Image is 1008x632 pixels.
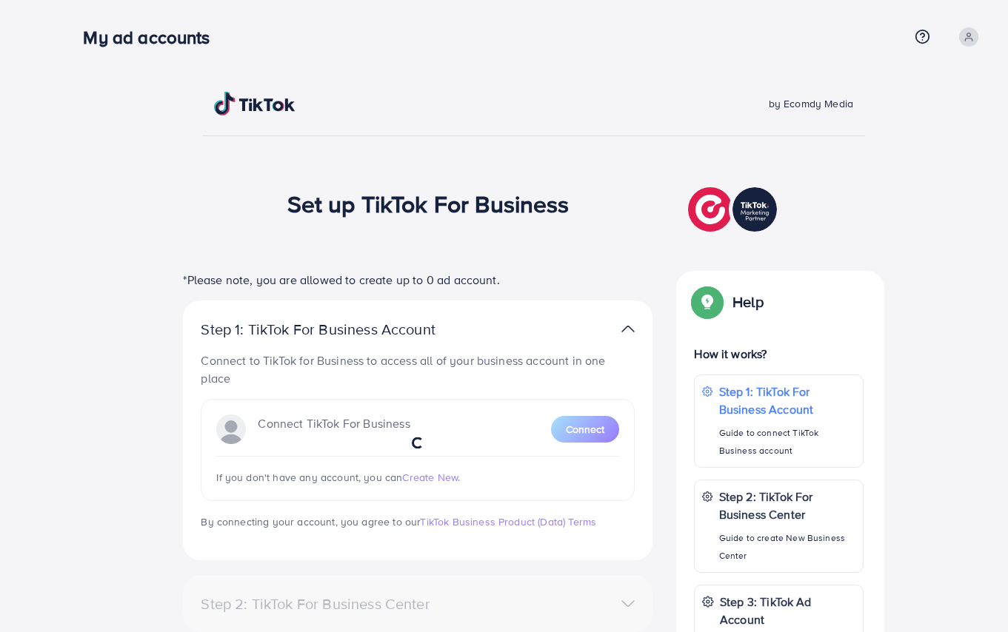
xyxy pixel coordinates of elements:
p: Help [732,293,764,311]
p: Guide to connect TikTok Business account [719,424,855,460]
p: Step 1: TikTok For Business Account [719,383,855,418]
img: TikTok partner [688,184,781,235]
img: Popup guide [694,289,721,315]
p: Step 2: TikTok For Business Center [719,488,855,523]
p: Step 3: TikTok Ad Account [720,593,855,628]
img: TikTok partner [621,318,635,340]
p: Step 1: TikTok For Business Account [201,320,482,338]
h3: My ad accounts [83,27,221,48]
p: *Please note, you are allowed to create up to 0 ad account. [183,271,652,289]
p: How it works? [694,345,863,363]
img: TikTok [214,92,296,115]
h1: Set up TikTok For Business [287,189,570,218]
p: Guide to create New Business Center [719,529,855,565]
span: by Ecomdy Media [769,96,853,111]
